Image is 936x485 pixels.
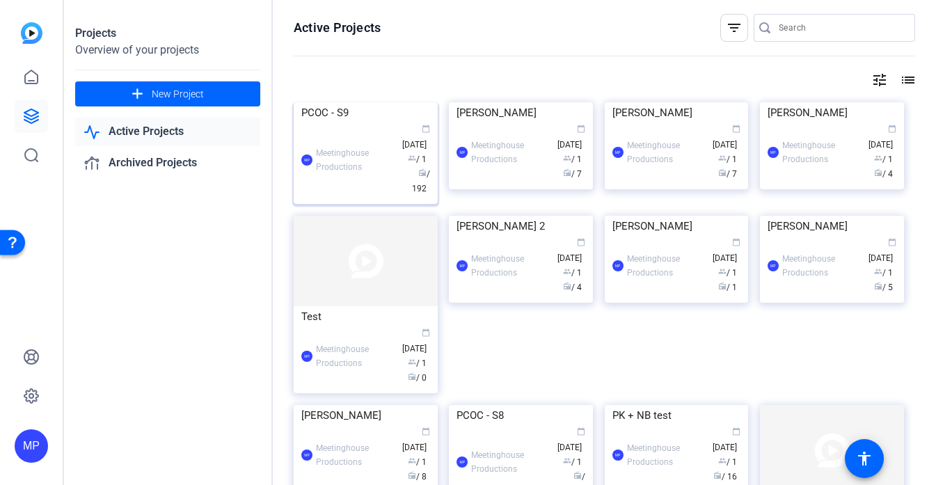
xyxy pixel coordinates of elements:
[471,138,550,166] div: Meetinghouse Productions
[612,147,624,158] div: MP
[768,147,779,158] div: MP
[868,239,896,263] span: [DATE]
[874,282,882,290] span: radio
[316,441,395,469] div: Meetinghouse Productions
[316,342,395,370] div: Meetinghouse Productions
[457,102,585,123] div: [PERSON_NAME]
[779,19,904,36] input: Search
[301,450,312,461] div: MP
[871,72,888,88] mat-icon: tune
[75,42,260,58] div: Overview of your projects
[718,169,737,179] span: / 7
[782,138,862,166] div: Meetinghouse Productions
[713,428,740,452] span: [DATE]
[75,149,260,177] a: Archived Projects
[457,405,585,426] div: PCOC - S8
[418,168,427,177] span: radio
[557,428,585,452] span: [DATE]
[577,125,585,133] span: calendar_today
[408,471,416,479] span: radio
[408,372,416,381] span: radio
[768,216,896,237] div: [PERSON_NAME]
[768,260,779,271] div: MP
[75,25,260,42] div: Projects
[75,118,260,146] a: Active Projects
[457,260,468,271] div: MP
[422,125,430,133] span: calendar_today
[457,216,585,237] div: [PERSON_NAME] 2
[874,267,882,276] span: group
[718,154,737,164] span: / 1
[768,102,896,123] div: [PERSON_NAME]
[718,457,737,467] span: / 1
[718,267,727,276] span: group
[75,81,260,106] button: New Project
[874,169,893,179] span: / 4
[408,456,416,465] span: group
[457,147,468,158] div: MP
[316,146,395,174] div: Meetinghouse Productions
[471,448,550,476] div: Meetinghouse Productions
[577,238,585,246] span: calendar_today
[718,283,737,292] span: / 1
[408,154,416,162] span: group
[563,282,571,290] span: radio
[422,328,430,337] span: calendar_today
[718,154,727,162] span: group
[563,268,582,278] span: / 1
[627,441,706,469] div: Meetinghouse Productions
[152,87,204,102] span: New Project
[718,168,727,177] span: radio
[713,472,737,482] span: / 16
[408,472,427,482] span: / 8
[457,456,468,468] div: MP
[874,154,893,164] span: / 1
[563,457,582,467] span: / 1
[21,22,42,44] img: blue-gradient.svg
[557,239,585,263] span: [DATE]
[301,306,430,327] div: Test
[612,102,741,123] div: [PERSON_NAME]
[408,154,427,164] span: / 1
[408,358,416,366] span: group
[627,138,706,166] div: Meetinghouse Productions
[563,154,571,162] span: group
[612,260,624,271] div: MP
[408,358,427,368] span: / 1
[563,168,571,177] span: radio
[874,283,893,292] span: / 5
[732,125,740,133] span: calendar_today
[563,456,571,465] span: group
[563,267,571,276] span: group
[874,154,882,162] span: group
[888,125,896,133] span: calendar_today
[713,239,740,263] span: [DATE]
[129,86,146,103] mat-icon: add
[563,169,582,179] span: / 7
[718,268,737,278] span: / 1
[577,427,585,436] span: calendar_today
[732,427,740,436] span: calendar_today
[713,471,722,479] span: radio
[402,428,430,452] span: [DATE]
[408,373,427,383] span: / 0
[294,19,381,36] h1: Active Projects
[718,282,727,290] span: radio
[15,429,48,463] div: MP
[301,351,312,362] div: MP
[301,405,430,426] div: [PERSON_NAME]
[874,268,893,278] span: / 1
[612,405,741,426] div: PK + NB test
[782,252,862,280] div: Meetinghouse Productions
[563,154,582,164] span: / 1
[301,154,312,166] div: MP
[874,168,882,177] span: radio
[412,169,430,193] span: / 192
[422,427,430,436] span: calendar_today
[612,450,624,461] div: MP
[726,19,743,36] mat-icon: filter_list
[301,102,430,123] div: PCOC - S9
[718,456,727,465] span: group
[898,72,915,88] mat-icon: list
[563,283,582,292] span: / 4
